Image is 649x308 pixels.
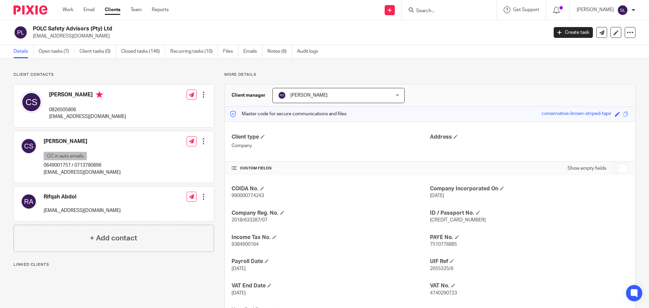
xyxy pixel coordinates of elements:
[232,92,266,99] h3: Client manager
[232,193,264,198] span: 990000774243
[430,242,457,247] span: 7510776885
[430,193,444,198] span: [DATE]
[96,91,103,98] i: Primary
[79,45,116,58] a: Client tasks (0)
[267,45,292,58] a: Notes (6)
[232,166,430,171] h4: CUSTOM FIELDS
[232,282,430,289] h4: VAT End Date
[430,282,628,289] h4: VAT No.
[44,169,121,176] p: [EMAIL_ADDRESS][DOMAIN_NAME]
[33,25,441,32] h2: POLC Safety Advisors (Pty) Ltd
[223,45,238,58] a: Files
[105,6,120,13] a: Clients
[297,45,323,58] a: Audit logs
[63,6,73,13] a: Work
[232,134,430,141] h4: Client type
[430,134,628,141] h4: Address
[232,185,430,192] h4: COIDA No.
[554,27,593,38] a: Create task
[49,91,126,100] h4: [PERSON_NAME]
[430,291,457,295] span: 4740290723
[232,234,430,241] h4: Income Tax No.
[21,193,37,210] img: svg%3E
[39,45,74,58] a: Open tasks (7)
[232,242,259,247] span: 9384900164
[568,165,606,172] label: Show empty fields
[170,45,218,58] a: Recurring tasks (10)
[83,6,95,13] a: Email
[44,152,87,160] p: CC in auto emails
[617,5,628,16] img: svg%3E
[14,262,214,267] p: Linked clients
[430,258,628,265] h4: UIF Ref
[44,193,121,200] h4: Rifqah Abdol
[14,5,47,15] img: Pixie
[243,45,262,58] a: Emails
[152,6,169,13] a: Reports
[415,8,476,14] input: Search
[21,91,42,113] img: svg%3E
[290,93,328,98] span: [PERSON_NAME]
[14,72,214,77] p: Client contacts
[232,210,430,217] h4: Company Reg. No.
[44,207,121,214] p: [EMAIL_ADDRESS][DOMAIN_NAME]
[278,91,286,99] img: svg%3E
[577,6,614,13] p: [PERSON_NAME]
[49,113,126,120] p: [EMAIL_ADDRESS][DOMAIN_NAME]
[232,291,246,295] span: [DATE]
[232,218,267,222] span: 2018/633287/07
[44,138,121,145] h4: [PERSON_NAME]
[430,210,628,217] h4: ID / Passport No.
[542,110,611,118] div: conservative-brown-striped-tapir
[230,111,346,117] p: Master code for secure communications and files
[14,25,28,40] img: svg%3E
[430,185,628,192] h4: Company Incorporated On
[224,72,635,77] p: More details
[33,33,544,40] p: [EMAIL_ADDRESS][DOMAIN_NAME]
[232,142,430,149] p: Company
[21,138,37,154] img: svg%3E
[121,45,165,58] a: Closed tasks (146)
[130,6,142,13] a: Team
[430,266,453,271] span: 2055325/9
[90,233,137,243] h4: + Add contact
[513,7,539,12] span: Get Support
[14,45,33,58] a: Details
[232,258,430,265] h4: Payroll Date
[44,162,121,169] p: 0649001757 / 0713780896
[232,266,246,271] span: [DATE]
[430,218,486,222] span: [CREDIT_CARD_NUMBER]
[430,234,628,241] h4: PAYE No.
[49,106,126,113] p: 0826505806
